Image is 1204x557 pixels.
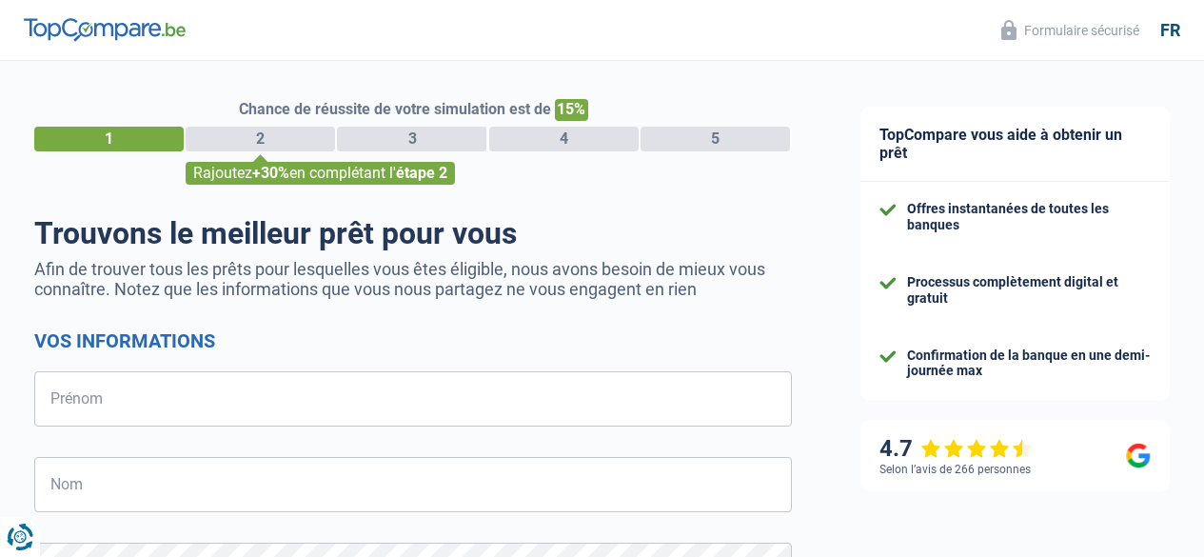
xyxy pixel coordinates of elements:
div: 4 [489,127,639,151]
div: Offres instantanées de toutes les banques [907,201,1151,233]
div: 5 [641,127,790,151]
h2: Vos informations [34,329,792,352]
div: TopCompare vous aide à obtenir un prêt [860,107,1170,182]
span: 15% [555,99,588,121]
p: Afin de trouver tous les prêts pour lesquelles vous êtes éligible, nous avons besoin de mieux vou... [34,259,792,299]
button: Formulaire sécurisé [990,14,1151,46]
div: 1 [34,127,184,151]
div: fr [1160,20,1180,41]
div: 2 [186,127,335,151]
div: Rajoutez en complétant l' [186,162,455,185]
img: TopCompare Logo [24,18,186,41]
h1: Trouvons le meilleur prêt pour vous [34,215,792,251]
span: +30% [252,164,289,182]
div: Selon l’avis de 266 personnes [879,463,1031,476]
div: Processus complètement digital et gratuit [907,274,1151,307]
span: étape 2 [396,164,447,182]
div: 4.7 [879,435,1033,463]
span: Chance de réussite de votre simulation est de [239,100,551,118]
div: 3 [337,127,486,151]
div: Confirmation de la banque en une demi-journée max [907,348,1151,380]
